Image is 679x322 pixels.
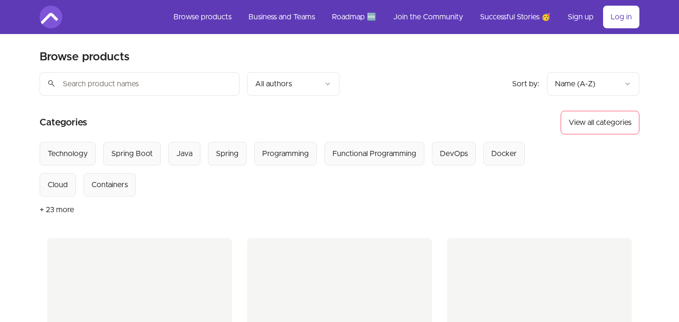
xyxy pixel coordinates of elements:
[111,148,153,159] div: Spring Boot
[40,6,62,28] img: Amigoscode logo
[40,111,87,134] h2: Categories
[247,72,339,96] button: Filter by author
[47,77,56,90] span: search
[603,6,639,28] a: Log in
[48,179,68,190] div: Cloud
[560,6,601,28] a: Sign up
[332,148,416,159] div: Functional Programming
[262,148,309,159] div: Programming
[91,179,128,190] div: Containers
[440,148,468,159] div: DevOps
[472,6,558,28] a: Successful Stories 🥳
[40,50,130,65] h2: Browse products
[547,72,639,96] button: Product sort options
[166,6,639,28] nav: Main
[561,111,639,134] button: View all categories
[512,80,539,88] span: Sort by:
[166,6,239,28] a: Browse products
[216,148,239,159] div: Spring
[40,197,74,223] button: + 23 more
[40,72,240,96] input: Search product names
[324,6,384,28] a: Roadmap 🆕
[176,148,192,159] div: Java
[491,148,517,159] div: Docker
[386,6,471,28] a: Join the Community
[241,6,323,28] a: Business and Teams
[48,148,88,159] div: Technology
